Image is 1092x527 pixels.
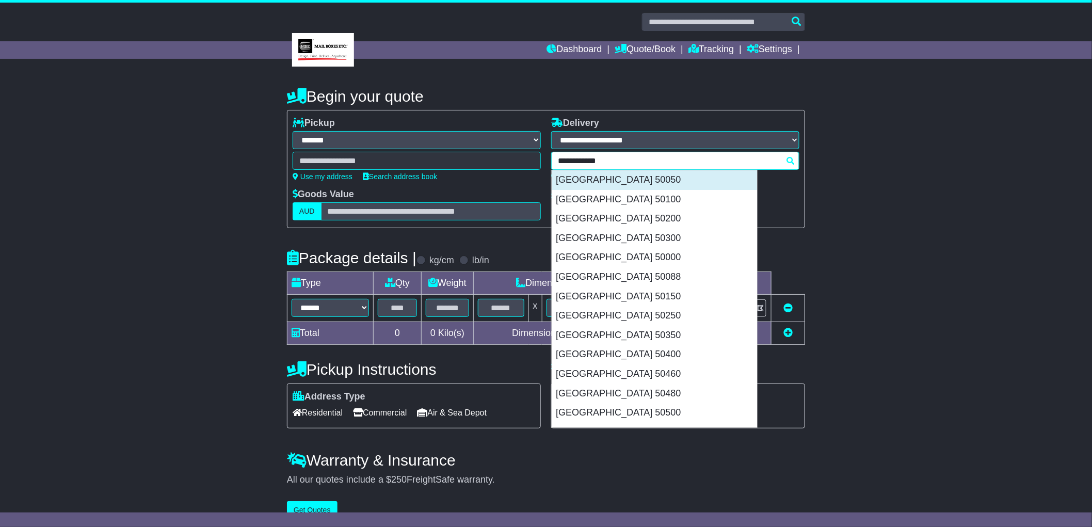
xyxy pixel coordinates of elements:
[293,189,354,200] label: Goods Value
[293,118,335,129] label: Pickup
[551,118,599,129] label: Delivery
[293,202,322,220] label: AUD
[783,303,793,313] a: Remove this item
[422,322,474,344] td: Kilo(s)
[391,474,407,485] span: 250
[292,33,354,67] img: MBE West End
[417,405,487,421] span: Air & Sea Depot
[552,229,757,248] div: [GEOGRAPHIC_DATA] 50300
[547,41,602,59] a: Dashboard
[688,41,734,59] a: Tracking
[552,384,757,404] div: [GEOGRAPHIC_DATA] 50480
[363,172,437,181] a: Search address book
[374,322,422,344] td: 0
[552,267,757,287] div: [GEOGRAPHIC_DATA] 50088
[552,364,757,384] div: [GEOGRAPHIC_DATA] 50460
[552,306,757,326] div: [GEOGRAPHIC_DATA] 50250
[353,405,407,421] span: Commercial
[552,403,757,423] div: [GEOGRAPHIC_DATA] 50500
[747,41,792,59] a: Settings
[473,322,665,344] td: Dimensions in Centimetre(s)
[287,249,416,266] h4: Package details |
[552,423,757,442] div: [GEOGRAPHIC_DATA] 50504 - 50508
[551,152,799,170] typeahead: Please provide city
[552,248,757,267] div: [GEOGRAPHIC_DATA] 50000
[293,405,343,421] span: Residential
[552,287,757,307] div: [GEOGRAPHIC_DATA] 50150
[287,452,805,469] h4: Warranty & Insurance
[552,345,757,364] div: [GEOGRAPHIC_DATA] 50400
[552,326,757,345] div: [GEOGRAPHIC_DATA] 50350
[473,272,665,295] td: Dimensions (L x W x H)
[374,272,422,295] td: Qty
[422,272,474,295] td: Weight
[615,41,676,59] a: Quote/Book
[430,328,436,338] span: 0
[293,172,352,181] a: Use my address
[472,255,489,266] label: lb/in
[287,501,338,519] button: Get Quotes
[287,88,805,105] h4: Begin your quote
[552,209,757,229] div: [GEOGRAPHIC_DATA] 50200
[287,272,374,295] td: Type
[783,328,793,338] a: Add new item
[287,322,374,344] td: Total
[287,361,541,378] h4: Pickup Instructions
[528,295,542,322] td: x
[429,255,454,266] label: kg/cm
[552,170,757,190] div: [GEOGRAPHIC_DATA] 50050
[552,190,757,210] div: [GEOGRAPHIC_DATA] 50100
[293,391,365,403] label: Address Type
[287,474,805,486] div: All our quotes include a $ FreightSafe warranty.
